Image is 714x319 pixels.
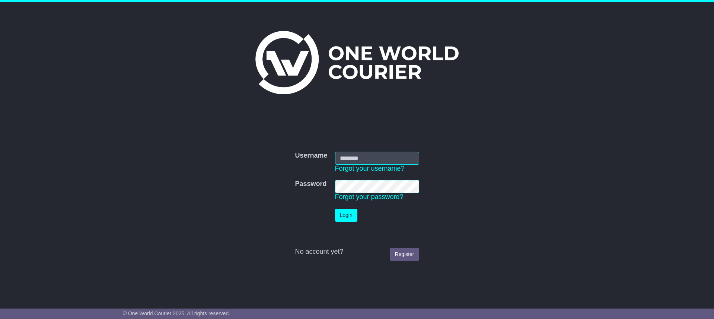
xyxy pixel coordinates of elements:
label: Password [295,180,326,188]
a: Forgot your password? [335,193,404,200]
a: Register [390,248,419,261]
a: Forgot your username? [335,165,405,172]
button: Login [335,209,357,222]
span: © One World Courier 2025. All rights reserved. [123,310,230,316]
img: One World [255,31,459,94]
label: Username [295,152,327,160]
div: No account yet? [295,248,419,256]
